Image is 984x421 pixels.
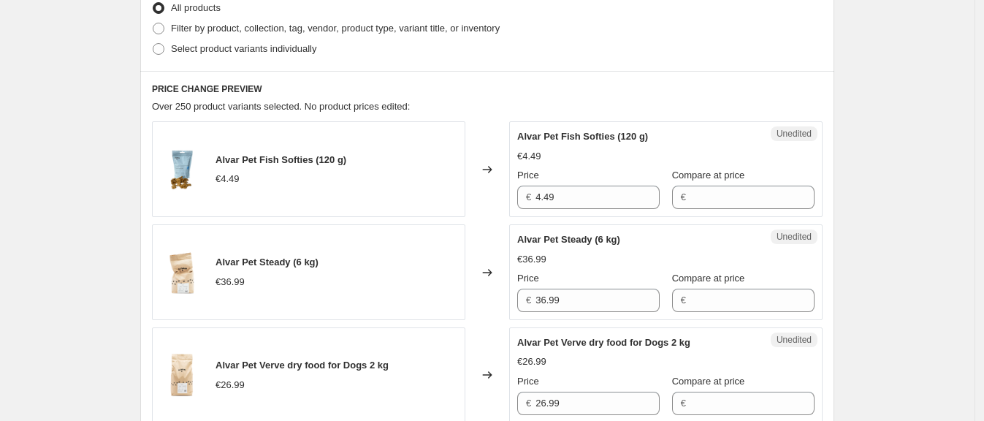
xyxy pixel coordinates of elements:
span: Price [517,170,539,181]
div: €26.99 [216,378,245,392]
span: Alvar Pet Verve dry food for Dogs 2 kg [216,360,389,371]
span: € [526,295,531,306]
span: Alvar Pet Steady (6 kg) [216,257,319,268]
span: Select product variants individually [171,43,316,54]
div: €36.99 [216,275,245,289]
span: All products [171,2,221,13]
span: Over 250 product variants selected. No product prices edited: [152,101,410,112]
span: Compare at price [672,376,745,387]
div: €4.49 [517,149,541,164]
span: Price [517,376,539,387]
span: € [681,398,686,409]
img: chicken_softies_square-1_80x.png [160,148,204,191]
span: Compare at price [672,273,745,284]
span: € [526,398,531,409]
span: Alvar Pet Verve dry food for Dogs 2 kg [517,337,690,348]
div: €4.49 [216,172,240,186]
h6: PRICE CHANGE PREVIEW [152,83,823,95]
span: Compare at price [672,170,745,181]
span: Unedited [777,334,812,346]
span: Alvar Pet Fish Softies (120 g) [517,131,648,142]
span: Price [517,273,539,284]
img: vakaa_square_80x.png [160,251,204,295]
span: € [681,191,686,202]
span: € [681,295,686,306]
span: € [526,191,531,202]
div: €36.99 [517,252,546,267]
span: Unedited [777,128,812,140]
span: Filter by product, collection, tag, vendor, product type, variant title, or inventory [171,23,500,34]
div: €26.99 [517,354,546,369]
span: Alvar Pet Fish Softies (120 g) [216,154,346,165]
img: vauhti_square_80x.png [160,353,204,397]
span: Alvar Pet Steady (6 kg) [517,234,620,245]
span: Unedited [777,231,812,243]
